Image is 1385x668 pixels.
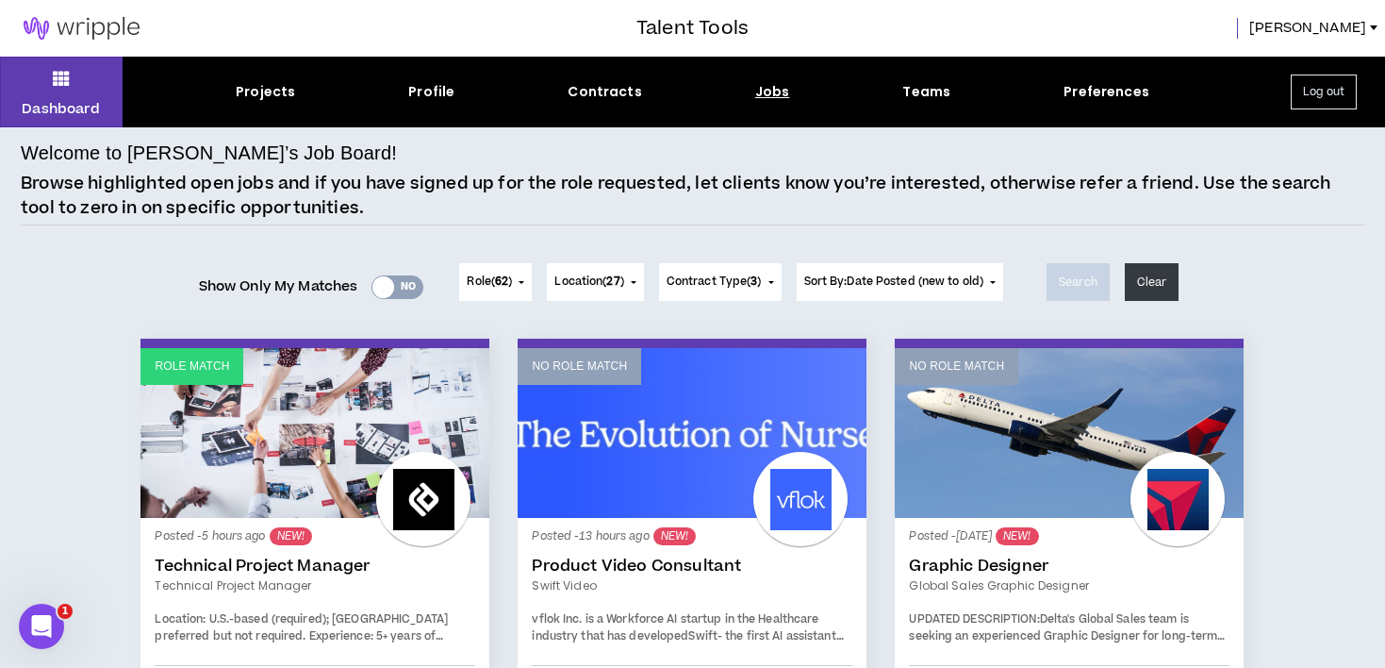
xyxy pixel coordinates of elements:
a: Graphic Designer [909,557,1229,576]
h3: Talent Tools [636,14,749,42]
div: Contracts [568,82,641,102]
span: Role ( ) [467,274,512,291]
p: No Role Match [909,358,1004,376]
span: vflok Inc. is a Workforce AI startup in the Healthcare industry that has developed [532,611,818,644]
button: Clear [1125,263,1179,301]
span: 62 [495,274,508,290]
button: Role(62) [459,263,532,301]
a: Technical Project Manager [155,557,475,576]
span: 27 [606,274,619,290]
p: Dashboard [22,99,100,119]
a: Technical Project Manager [155,577,475,594]
p: Posted - [DATE] [909,527,1229,545]
span: Experience: [309,628,373,644]
button: Contract Type(3) [659,263,782,301]
span: 3 [750,274,757,290]
p: Browse highlighted open jobs and if you have signed up for the role requested, let clients know y... [21,172,1364,220]
button: Log out [1291,75,1357,109]
span: Location: [155,611,206,627]
div: Preferences [1063,82,1149,102]
div: Teams [902,82,950,102]
p: Posted - 13 hours ago [532,527,852,545]
iframe: Intercom live chat [19,604,64,649]
a: Swift [688,628,717,644]
span: Contract Type ( ) [667,274,762,291]
span: [PERSON_NAME] [1249,18,1366,39]
span: Sort By: Date Posted (new to old) [804,274,984,290]
sup: NEW! [270,527,312,545]
p: Role Match [155,358,229,376]
button: Location(27) [547,263,643,301]
div: Projects [236,82,295,102]
span: Show Only My Matches [199,273,358,301]
a: Role Match [140,348,489,518]
strong: UPDATED DESCRIPTION: [909,611,1039,627]
button: Search [1047,263,1110,301]
a: Global Sales Graphic Designer [909,577,1229,594]
a: Swift video [532,577,852,594]
span: Location ( ) [554,274,623,291]
sup: NEW! [996,527,1038,545]
a: No Role Match [895,348,1244,518]
p: No Role Match [532,358,627,376]
a: Product Video Consultant [532,557,852,576]
h4: Welcome to [PERSON_NAME]’s Job Board! [21,139,397,167]
sup: NEW! [653,527,696,545]
span: 1 [58,604,73,619]
div: Profile [408,82,454,102]
a: No Role Match [518,348,866,518]
p: Posted - 5 hours ago [155,527,475,545]
span: U.S.-based (required); [GEOGRAPHIC_DATA] preferred but not required. [155,611,448,644]
button: Sort By:Date Posted (new to old) [797,263,1004,301]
